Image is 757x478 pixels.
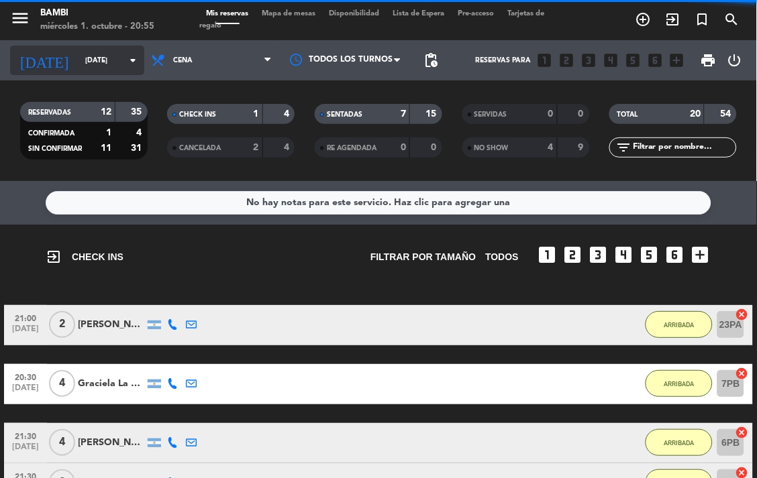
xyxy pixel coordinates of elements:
span: [DATE] [9,324,42,340]
i: looks_two [562,244,584,265]
i: cancel [736,426,749,439]
i: looks_6 [646,52,664,69]
div: LOG OUT [722,40,747,80]
span: ARRIBADA [664,439,695,446]
strong: 12 [101,107,111,117]
button: menu [10,8,30,33]
span: Cena [173,56,193,64]
strong: 11 [101,143,111,153]
strong: 9 [578,143,587,152]
div: miércoles 1. octubre - 20:55 [40,20,154,34]
span: SERVIDAS [474,111,507,118]
div: BAMBI [40,7,154,20]
strong: 31 [131,143,144,153]
i: looks_6 [664,244,686,265]
button: ARRIBADA [646,311,713,338]
span: Disponibilidad [322,10,386,17]
i: menu [10,8,30,28]
button: ARRIBADA [646,370,713,397]
span: 2 [49,311,75,338]
i: search [724,11,740,27]
strong: 7 [401,109,406,119]
i: exit_to_app [665,11,681,27]
span: 21:30 [9,428,42,443]
i: looks_4 [602,52,619,69]
i: looks_5 [624,52,642,69]
div: [PERSON_NAME] [78,317,145,333]
span: ARRIBADA [664,321,695,328]
div: [PERSON_NAME] [78,435,145,451]
i: cancel [736,308,749,321]
i: looks_one [537,244,558,265]
span: 20:30 [9,369,42,384]
span: 4 [49,429,75,456]
strong: 4 [548,143,554,152]
span: Filtrar por tamaño [370,249,476,265]
span: CHECK INS [179,111,216,118]
span: Mapa de mesas [255,10,322,17]
i: [DATE] [10,46,79,75]
span: [DATE] [9,442,42,458]
strong: 0 [431,143,439,152]
div: Graciela La Spina [78,376,145,392]
strong: 4 [136,128,144,137]
strong: 54 [721,109,734,119]
strong: 4 [284,143,292,152]
i: looks_two [558,52,575,69]
i: filter_list [616,139,632,156]
span: [DATE] [9,383,42,399]
strong: 20 [690,109,701,119]
span: NO SHOW [474,145,509,152]
strong: 15 [425,109,439,119]
span: pending_actions [423,52,439,68]
strong: 0 [548,109,554,119]
span: 4 [49,370,75,397]
i: looks_3 [588,244,609,265]
i: looks_one [536,52,553,69]
strong: 0 [401,143,406,152]
i: add_circle_outline [636,11,652,27]
span: Pre-acceso [452,10,501,17]
span: CONFIRMADA [28,130,74,137]
span: TOTAL [617,111,638,118]
strong: 1 [106,128,111,137]
strong: 1 [254,109,259,119]
span: RESERVADAS [28,109,71,116]
span: print [701,52,717,68]
i: looks_5 [639,244,660,265]
span: CHECK INS [46,249,123,265]
span: RE AGENDADA [327,145,376,152]
strong: 0 [578,109,587,119]
i: add_box [690,244,711,265]
i: cancel [736,367,749,380]
div: No hay notas para este servicio. Haz clic para agregar una [247,195,511,211]
span: Reservas para [475,56,531,64]
span: Mis reservas [199,10,255,17]
span: 21:00 [9,310,42,325]
i: exit_to_app [46,249,62,265]
i: arrow_drop_down [125,52,141,68]
span: ARRIBADA [664,380,695,387]
span: SIN CONFIRMAR [28,145,82,152]
span: Lista de Espera [386,10,452,17]
i: looks_4 [613,244,635,265]
strong: 2 [254,143,259,152]
span: SENTADAS [327,111,362,118]
input: Filtrar por nombre... [632,140,736,155]
i: add_box [668,52,686,69]
i: turned_in_not [695,11,711,27]
strong: 35 [131,107,144,117]
span: TODOS [485,249,519,265]
span: CANCELADA [179,145,221,152]
button: ARRIBADA [646,429,713,456]
i: looks_3 [580,52,597,69]
i: power_settings_new [727,52,743,68]
strong: 4 [284,109,292,119]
